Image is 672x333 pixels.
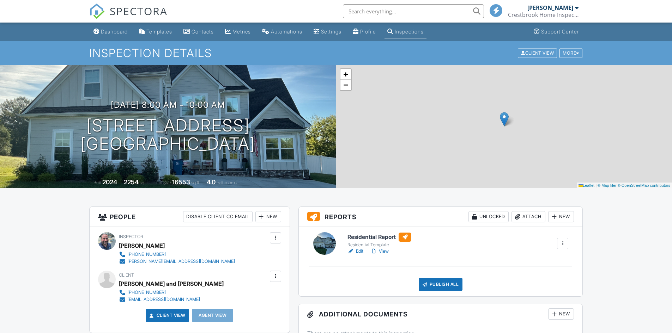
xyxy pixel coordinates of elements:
a: Residential Report Residential Template [347,233,411,248]
div: 4.0 [207,178,216,186]
div: [PERSON_NAME][EMAIL_ADDRESS][DOMAIN_NAME] [127,259,235,264]
a: Zoom out [340,80,351,90]
a: Client View [517,50,559,55]
a: Inspections [385,25,426,38]
div: Contacts [192,29,214,35]
div: 16553 [172,178,190,186]
div: More [559,48,582,58]
span: Client [119,272,134,278]
div: Automations [271,29,302,35]
div: Profile [360,29,376,35]
h3: Reports [299,207,583,227]
a: © MapTiler [598,183,617,187]
a: Contacts [181,25,217,38]
div: Disable Client CC Email [183,211,253,222]
div: [PHONE_NUMBER] [127,290,166,295]
div: Client View [518,48,557,58]
span: Built [93,180,101,185]
div: Inspections [395,29,424,35]
a: SPECTORA [89,10,168,24]
h3: [DATE] 8:00 am - 10:00 am [111,100,225,110]
a: [PHONE_NUMBER] [119,289,218,296]
div: New [548,308,574,320]
span: Lot Size [156,180,171,185]
span: sq. ft. [140,180,150,185]
h6: Residential Report [347,233,411,242]
input: Search everything... [343,4,484,18]
div: 2024 [102,178,117,186]
div: Support Center [541,29,579,35]
a: Templates [136,25,175,38]
a: Metrics [222,25,254,38]
span: sq.ft. [191,180,200,185]
span: − [343,80,348,89]
div: Unlocked [468,211,509,222]
a: Support Center [531,25,582,38]
div: Dashboard [101,29,128,35]
a: View [370,248,389,255]
div: Templates [146,29,172,35]
a: © OpenStreetMap contributors [618,183,670,187]
span: Inspector [119,234,143,239]
a: Zoom in [340,69,351,80]
span: + [343,70,348,79]
a: Company Profile [350,25,379,38]
div: Attach [511,211,545,222]
a: [PHONE_NUMBER] [119,251,235,258]
div: [PHONE_NUMBER] [127,252,166,257]
a: [EMAIL_ADDRESS][DOMAIN_NAME] [119,296,218,303]
h3: People [90,207,290,227]
div: Publish All [419,278,463,291]
div: New [255,211,281,222]
h1: [STREET_ADDRESS] [GEOGRAPHIC_DATA] [80,116,255,154]
h3: Additional Documents [299,304,583,324]
a: Client View [148,312,186,319]
div: New [548,211,574,222]
div: [EMAIL_ADDRESS][DOMAIN_NAME] [127,297,200,302]
h1: Inspection Details [89,47,583,59]
a: Settings [311,25,344,38]
div: Residential Template [347,242,411,248]
div: 2254 [124,178,139,186]
img: Marker [500,112,509,127]
div: [PERSON_NAME] and [PERSON_NAME] [119,278,224,289]
a: Automations (Basic) [259,25,305,38]
a: Dashboard [91,25,131,38]
div: Crestbrook Home Inspection, PLLC [508,11,579,18]
span: | [595,183,597,187]
div: Metrics [232,29,251,35]
span: SPECTORA [110,4,168,18]
div: [PERSON_NAME] [527,4,573,11]
a: [PERSON_NAME][EMAIL_ADDRESS][DOMAIN_NAME] [119,258,235,265]
a: Leaflet [579,183,594,187]
a: Edit [347,248,363,255]
div: [PERSON_NAME] [119,240,165,251]
img: The Best Home Inspection Software - Spectora [89,4,105,19]
span: bathrooms [217,180,237,185]
div: Settings [321,29,341,35]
